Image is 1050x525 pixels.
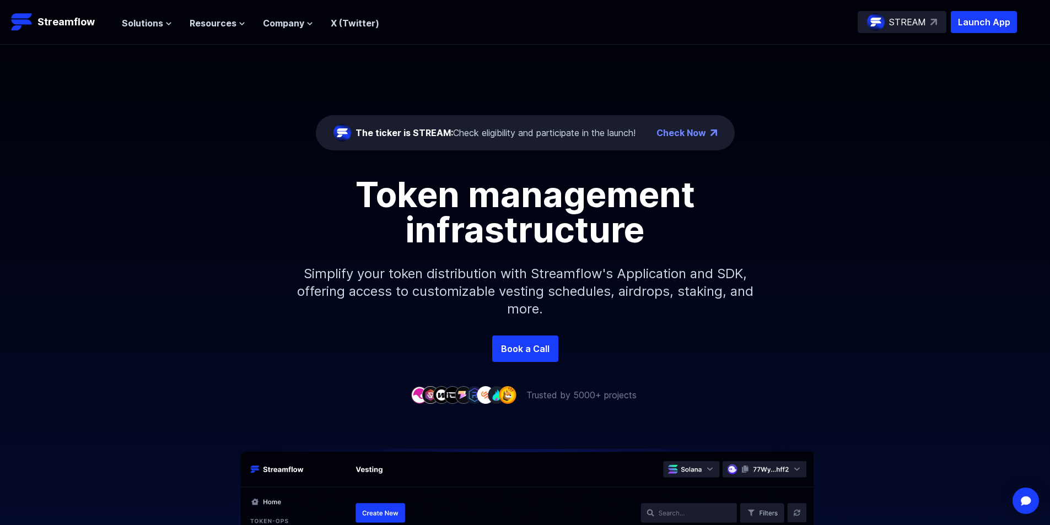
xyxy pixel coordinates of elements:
span: Solutions [122,17,163,30]
img: streamflow-logo-circle.png [333,124,351,142]
img: company-2 [422,386,439,403]
div: Check eligibility and participate in the launch! [356,126,636,139]
p: Simplify your token distribution with Streamflow's Application and SDK, offering access to custom... [288,247,762,335]
img: streamflow-logo-circle.png [867,13,885,31]
p: Streamflow [37,14,95,30]
h1: Token management infrastructure [277,177,773,247]
div: Open Intercom Messenger [1013,488,1039,514]
p: STREAM [889,15,926,29]
span: The ticker is STREAM: [356,127,453,138]
a: Streamflow [11,11,111,33]
p: Trusted by 5000+ projects [526,388,637,402]
img: company-3 [433,386,450,403]
a: STREAM [858,11,946,33]
a: Book a Call [492,335,558,362]
img: company-7 [477,386,494,403]
img: top-right-arrow.png [710,129,717,136]
a: X (Twitter) [331,18,379,29]
img: company-8 [488,386,505,403]
button: Solutions [122,17,172,30]
img: company-4 [444,386,461,403]
button: Resources [190,17,245,30]
span: Company [263,17,304,30]
a: Check Now [656,126,706,139]
img: company-5 [455,386,472,403]
img: company-9 [499,386,516,403]
button: Company [263,17,313,30]
img: top-right-arrow.svg [930,19,937,25]
img: company-6 [466,386,483,403]
button: Launch App [951,11,1017,33]
img: company-1 [411,386,428,403]
span: Resources [190,17,236,30]
img: Streamflow Logo [11,11,33,33]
